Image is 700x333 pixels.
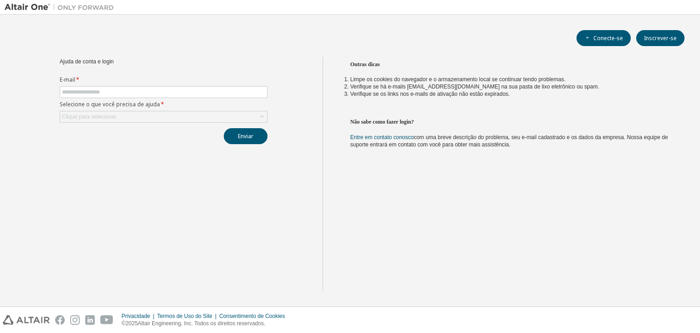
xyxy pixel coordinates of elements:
[157,313,212,319] font: Termos de Uso do Site
[350,83,599,90] font: Verifique se há e-mails [EMAIL_ADDRESS][DOMAIN_NAME] na sua pasta de lixo eletrônico ou spam.
[350,61,380,68] font: Outras dicas
[644,34,677,42] font: Inscrever-se
[60,111,267,122] div: Clique para selecionar
[350,91,510,97] font: Verifique se os links nos e-mails de ativação não estão expirados.
[100,315,113,325] img: youtube.svg
[593,34,623,42] font: Conecte-se
[219,313,285,319] font: Consentimento de Cookies
[122,313,150,319] font: Privacidade
[224,128,268,144] button: Enviar
[60,100,160,108] font: Selecione o que você precisa de ajuda
[62,114,116,120] font: Clique para selecionar
[85,315,95,325] img: linkedin.svg
[3,315,50,325] img: altair_logo.svg
[55,315,65,325] img: facebook.svg
[636,30,685,46] button: Inscrever-se
[5,3,118,12] img: Altair Um
[238,132,253,140] font: Enviar
[350,134,414,140] a: Entre em contato conosco
[350,76,566,83] font: Limpe os cookies do navegador e o armazenamento local se continuar tendo problemas.
[122,320,126,327] font: ©
[576,30,631,46] button: Conecte-se
[60,58,114,65] font: Ajuda de conta e login
[126,320,138,327] font: 2025
[350,134,668,148] font: com uma breve descrição do problema, seu e-mail cadastrado e os dados da empresa. Nossa equipe de...
[138,320,265,327] font: Altair Engineering, Inc. Todos os direitos reservados.
[350,119,414,125] font: Não sabe como fazer login?
[70,315,80,325] img: instagram.svg
[60,76,75,83] font: E-mail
